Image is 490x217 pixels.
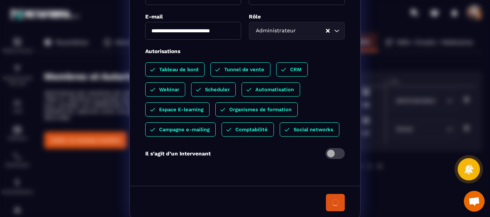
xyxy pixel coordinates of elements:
p: Il s’agit d’un Intervenant [145,150,211,157]
a: Ouvrir le chat [464,191,485,212]
p: Comptabilité [235,127,268,132]
label: E-mail [145,13,163,20]
p: CRM [290,67,302,72]
div: Search for option [249,22,345,40]
p: Social networks [294,127,333,132]
label: Autorisations [145,48,180,54]
p: Campagne e-mailing [159,127,210,132]
p: Automatisation [255,87,294,92]
p: Espace E-learning [159,107,203,112]
button: Clear Selected [326,28,330,34]
p: Tableau de bord [159,67,198,72]
p: Tunnel de vente [224,67,264,72]
input: Search for option [297,27,325,35]
p: Organismes de formation [229,107,292,112]
label: Rôle [249,13,261,20]
p: Webinar [159,87,179,92]
span: Administrateur [254,27,297,35]
p: Scheduler [205,87,230,92]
